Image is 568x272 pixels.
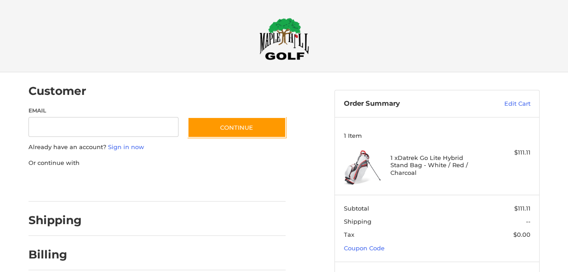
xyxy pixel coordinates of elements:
iframe: PayPal-paypal [26,176,94,192]
span: Shipping [344,218,371,225]
h3: 1 Item [344,132,530,139]
label: Email [28,107,178,115]
iframe: Gorgias live chat messenger [9,233,108,263]
p: Already have an account? [28,143,286,152]
span: -- [526,218,530,225]
span: $0.00 [513,231,530,238]
a: Sign in now [108,143,144,150]
a: Edit Cart [471,99,530,108]
iframe: PayPal-venmo [179,176,247,192]
span: Tax [344,231,354,238]
span: $111.11 [514,205,530,212]
iframe: PayPal-paylater [102,176,170,192]
button: Continue [188,117,286,138]
p: Or continue with [28,159,286,168]
h4: 1 x Datrek Go Lite Hybrid Stand Bag - White / Red / Charcoal [390,154,482,176]
img: Maple Hill Golf [259,18,309,60]
div: $111.11 [484,148,530,157]
h2: Shipping [28,213,82,227]
span: Subtotal [344,205,369,212]
h3: Order Summary [344,99,471,108]
h2: Customer [28,84,86,98]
